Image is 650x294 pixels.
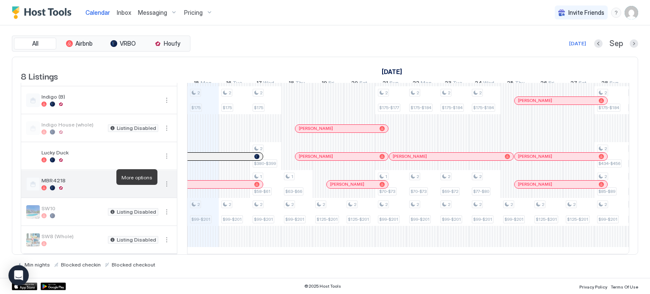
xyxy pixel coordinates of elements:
[410,78,434,90] a: September 22, 2025
[162,95,172,105] div: menu
[611,284,638,289] span: Terms Of Use
[359,80,367,88] span: Sat
[121,174,152,181] span: More options
[609,80,619,88] span: Sun
[473,189,489,194] span: $77-$80
[260,174,262,179] span: 1
[540,80,547,88] span: 26
[413,80,419,88] span: 22
[548,80,554,88] span: Fri
[286,78,307,90] a: September 18, 2025
[594,39,603,48] button: Previous month
[410,217,430,222] span: $99-$201
[322,202,325,207] span: 2
[26,233,40,247] div: listing image
[445,80,452,88] span: 23
[226,80,231,88] span: 16
[12,36,190,52] div: tab-group
[112,261,155,268] span: Blocked checkout
[12,283,37,290] a: App Store
[416,90,419,96] span: 2
[599,78,621,90] a: September 28, 2025
[578,80,587,88] span: Sat
[75,40,93,47] span: Airbnb
[598,217,617,222] span: $99-$201
[224,78,244,90] a: September 16, 2025
[254,217,273,222] span: $99-$201
[416,202,419,207] span: 2
[223,105,232,110] span: $175
[448,202,450,207] span: 2
[58,38,100,49] button: Airbnb
[162,179,172,189] button: More options
[510,202,513,207] span: 2
[507,80,514,88] span: 25
[385,202,388,207] span: 2
[191,217,210,222] span: $99-$201
[443,78,464,90] a: September 23, 2025
[41,177,158,184] span: MBR4218
[351,80,358,88] span: 20
[538,78,556,90] a: September 26, 2025
[285,217,304,222] span: $99-$201
[389,80,399,88] span: Sun
[569,40,586,47] div: [DATE]
[41,283,66,290] div: Google Play Store
[8,265,29,286] div: Open Intercom Messenger
[162,235,172,245] button: More options
[604,146,607,151] span: 2
[25,261,50,268] span: Min nights
[299,154,333,159] span: [PERSON_NAME]
[393,154,427,159] span: [PERSON_NAME]
[611,8,621,18] div: menu
[570,80,577,88] span: 27
[604,90,607,96] span: 2
[379,217,398,222] span: $99-$201
[162,207,172,217] div: menu
[568,38,587,49] button: [DATE]
[385,174,387,179] span: 1
[479,90,482,96] span: 2
[162,95,172,105] button: More options
[579,284,607,289] span: Privacy Policy
[229,202,231,207] span: 2
[12,6,75,19] a: Host Tools Logo
[573,202,576,207] span: 2
[191,105,201,110] span: $175
[601,80,608,88] span: 28
[291,202,294,207] span: 2
[254,105,263,110] span: $175
[162,151,172,161] button: More options
[285,189,302,194] span: $63-$66
[518,181,552,187] span: [PERSON_NAME]
[504,217,523,222] span: $99-$201
[289,80,294,88] span: 18
[383,80,388,88] span: 21
[197,90,200,96] span: 2
[611,282,638,291] a: Terms Of Use
[194,80,199,88] span: 15
[354,202,356,207] span: 2
[328,80,334,88] span: Fri
[483,80,494,88] span: Wed
[138,9,167,16] span: Messaging
[41,121,105,128] span: Indigo House (whole)
[479,174,482,179] span: 2
[295,80,305,88] span: Thu
[85,9,110,16] span: Calendar
[505,78,527,90] a: September 25, 2025
[162,123,172,133] button: More options
[515,80,525,88] span: Thu
[260,202,262,207] span: 2
[609,39,623,49] span: Sep
[254,161,276,166] span: $380-$399
[568,78,589,90] a: September 27, 2025
[61,261,101,268] span: Blocked checkin
[291,174,293,179] span: 1
[162,179,172,189] div: menu
[21,69,58,82] span: 8 Listings
[598,189,615,194] span: $85-$89
[604,202,607,207] span: 2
